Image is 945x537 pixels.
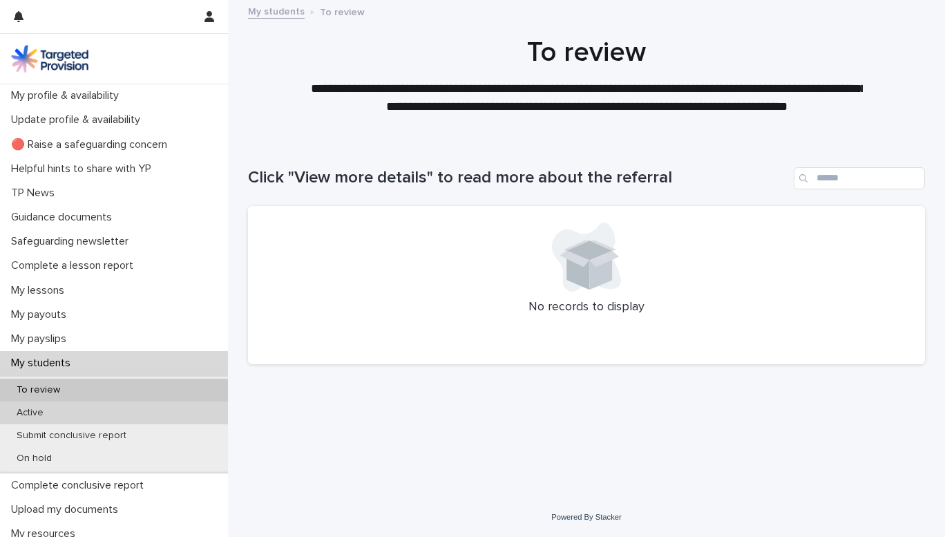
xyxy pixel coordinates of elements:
p: Helpful hints to share with YP [6,162,162,176]
h1: To review [248,36,925,69]
p: Active [6,407,55,419]
p: My students [6,357,82,370]
img: M5nRWzHhSzIhMunXDL62 [11,45,88,73]
p: Complete conclusive report [6,479,155,492]
p: Complete a lesson report [6,259,144,272]
p: 🔴 Raise a safeguarding concern [6,138,178,151]
p: My profile & availability [6,89,130,102]
p: My lessons [6,284,75,297]
p: Safeguarding newsletter [6,235,140,248]
p: My payslips [6,332,77,346]
a: Powered By Stacker [551,513,621,521]
p: Submit conclusive report [6,430,137,442]
p: To review [320,3,365,19]
p: Update profile & availability [6,113,151,126]
a: My students [248,3,305,19]
p: On hold [6,453,63,464]
p: No records to display [265,300,908,315]
p: Guidance documents [6,211,123,224]
p: To review [6,384,71,396]
input: Search [794,167,925,189]
p: My payouts [6,308,77,321]
h1: Click "View more details" to read more about the referral [248,168,788,188]
p: Upload my documents [6,503,129,516]
p: TP News [6,187,66,200]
